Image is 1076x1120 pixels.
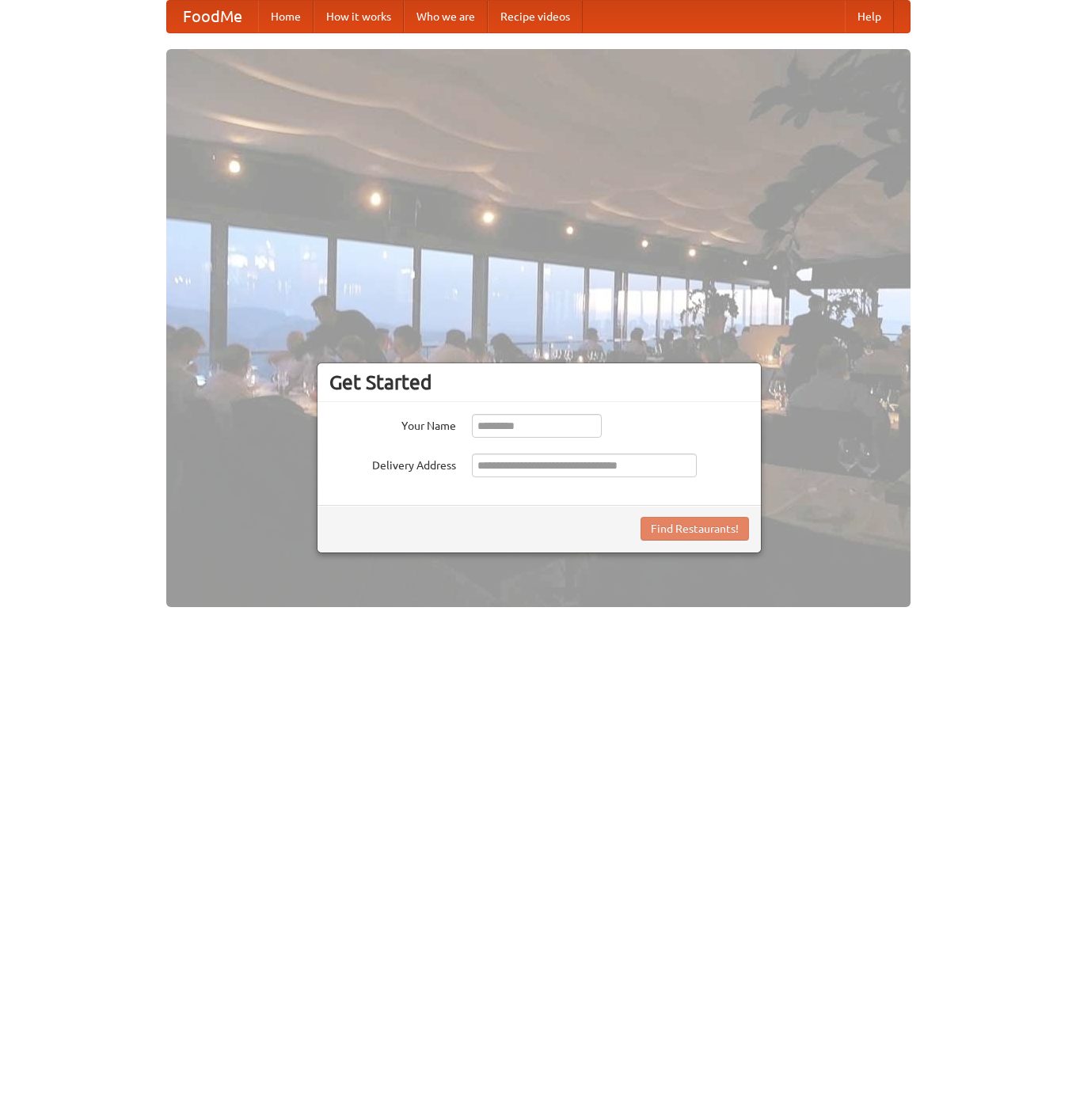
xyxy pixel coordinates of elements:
[488,1,583,32] a: Recipe videos
[329,414,456,434] label: Your Name
[258,1,314,32] a: Home
[404,1,488,32] a: Who we are
[314,1,404,32] a: How it works
[845,1,894,32] a: Help
[329,454,456,473] label: Delivery Address
[167,1,258,32] a: FoodMe
[329,370,749,394] h3: Get Started
[641,517,749,541] button: Find Restaurants!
